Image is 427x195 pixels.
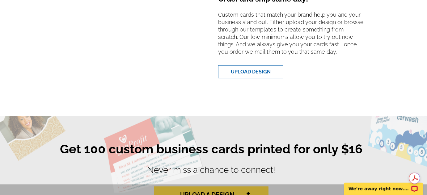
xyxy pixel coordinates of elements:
[23,142,399,161] h1: Get 100 custom business cards printed for only $16
[218,65,283,78] a: UPLOAD DESIGN
[23,164,399,182] p: Never miss a chance to connect!
[218,11,371,60] p: Custom cards that match your brand help you and your business stand out. Either upload your desig...
[340,176,427,195] iframe: LiveChat chat widget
